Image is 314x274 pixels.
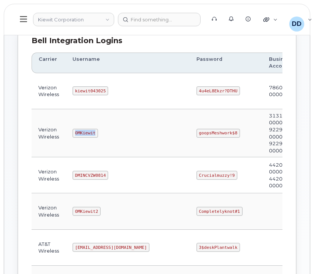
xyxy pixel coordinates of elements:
[196,207,243,216] code: Completelyknot#1
[72,171,108,180] code: DMINCVZW0814
[32,35,282,46] div: Bell Integration Logins
[258,12,282,27] div: Quicklinks
[196,129,240,138] code: goopsMeshwork$8
[190,53,262,73] th: Password
[72,129,98,138] code: OMKiewit
[72,207,101,216] code: OMKiewit2
[196,86,240,95] code: 4u4eL8Ekzr?DTHU
[66,53,190,73] th: Username
[196,243,240,252] code: 3$deskPlantwalk
[292,20,302,29] span: DD
[281,241,308,268] iframe: Messenger Launcher
[33,13,114,26] a: Kiewit Corporation
[72,243,149,252] code: [EMAIL_ADDRESS][DOMAIN_NAME]
[118,13,201,26] input: Find something...
[72,86,108,95] code: kiewit043025
[32,73,66,109] td: Verizon Wireless
[32,157,66,193] td: Verizon Wireless
[196,171,237,180] code: Crucialmuzzy!9
[32,109,66,157] td: Verizon Wireless
[32,193,66,229] td: Verizon Wireless
[32,53,66,73] th: Carrier
[32,230,66,266] td: AT&T Wireless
